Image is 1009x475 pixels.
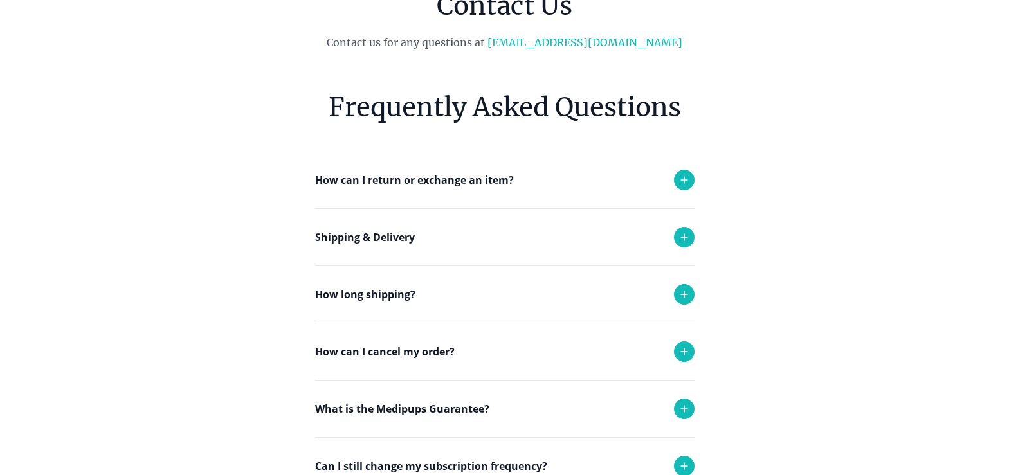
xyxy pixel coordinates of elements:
p: Contact us for any questions at [243,35,767,50]
p: How can I cancel my order? [315,344,455,359]
a: [EMAIL_ADDRESS][DOMAIN_NAME] [487,36,682,49]
h6: Frequently Asked Questions [315,89,695,126]
p: Can I still change my subscription frequency? [315,458,547,474]
p: Shipping & Delivery [315,229,415,245]
div: Each order takes 1-2 business days to be delivered. [315,323,695,374]
p: What is the Medipups Guarantee? [315,401,489,417]
p: How can I return or exchange an item? [315,172,514,188]
p: How long shipping? [315,287,415,302]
